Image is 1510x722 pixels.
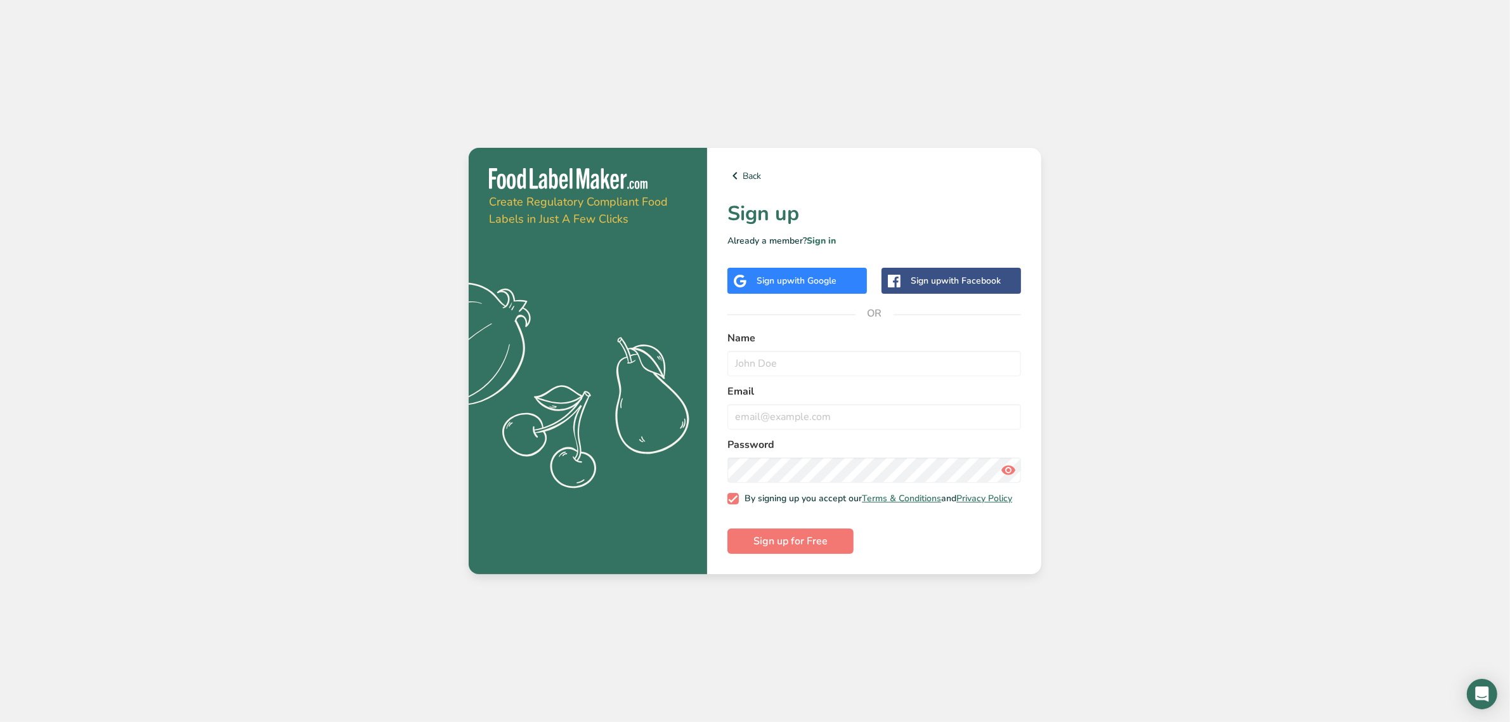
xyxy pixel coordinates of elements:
span: By signing up you accept our and [739,493,1013,504]
p: Already a member? [727,234,1021,247]
img: Food Label Maker [489,168,648,189]
div: Sign up [911,274,1001,287]
span: with Facebook [941,275,1001,287]
input: John Doe [727,351,1021,376]
div: Open Intercom Messenger [1467,679,1497,709]
label: Password [727,437,1021,452]
span: OR [856,294,894,332]
label: Email [727,384,1021,399]
button: Sign up for Free [727,528,854,554]
label: Name [727,331,1021,346]
a: Back [727,168,1021,183]
span: Sign up for Free [753,534,828,549]
a: Privacy Policy [956,492,1012,504]
span: with Google [787,275,836,287]
a: Sign in [807,235,836,247]
h1: Sign up [727,199,1021,229]
span: Create Regulatory Compliant Food Labels in Just A Few Clicks [489,194,668,226]
a: Terms & Conditions [862,492,941,504]
input: email@example.com [727,404,1021,430]
div: Sign up [757,274,836,287]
